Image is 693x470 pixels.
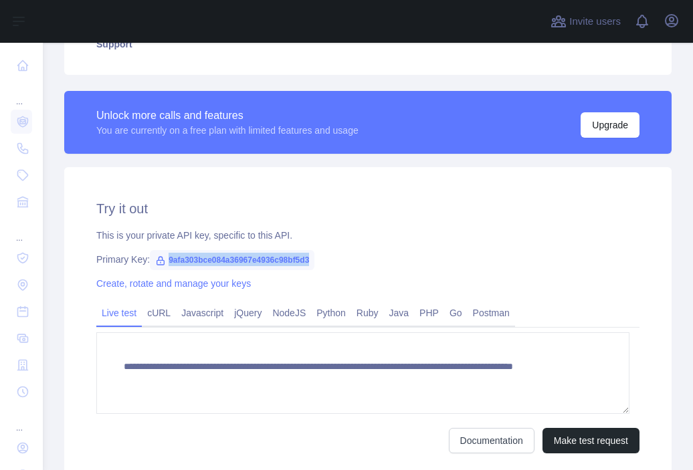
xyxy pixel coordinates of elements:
[449,428,534,453] a: Documentation
[11,217,32,243] div: ...
[11,80,32,107] div: ...
[176,302,229,324] a: Javascript
[96,199,639,218] h2: Try it out
[444,302,468,324] a: Go
[569,14,621,29] span: Invite users
[96,253,639,266] div: Primary Key:
[581,112,639,138] button: Upgrade
[11,406,32,433] div: ...
[96,302,142,324] a: Live test
[150,250,314,270] span: 9afa303bce084a36967e4936c98bf5d3
[96,108,359,124] div: Unlock more calls and features
[384,302,415,324] a: Java
[229,302,267,324] a: jQuery
[311,302,351,324] a: Python
[267,302,311,324] a: NodeJS
[351,302,384,324] a: Ruby
[542,428,639,453] button: Make test request
[142,302,176,324] a: cURL
[96,229,639,242] div: This is your private API key, specific to this API.
[468,302,515,324] a: Postman
[96,278,251,289] a: Create, rotate and manage your keys
[414,302,444,324] a: PHP
[548,11,623,32] button: Invite users
[96,124,359,137] div: You are currently on a free plan with limited features and usage
[80,29,656,59] a: Support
